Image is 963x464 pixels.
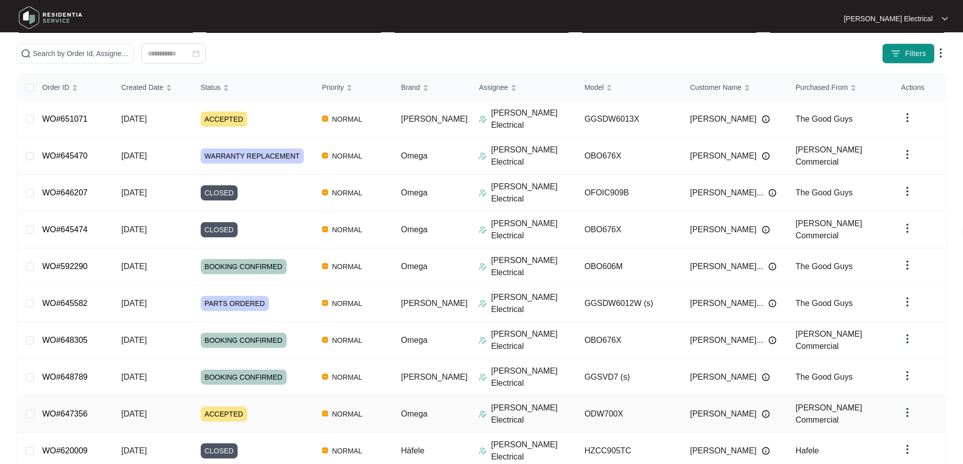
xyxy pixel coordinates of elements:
[328,150,366,162] span: NORMAL
[796,330,862,350] span: [PERSON_NAME] Commercial
[42,82,69,93] span: Order ID
[479,226,487,234] img: Assigner Icon
[401,225,427,234] span: Omega
[576,138,682,175] td: OBO676X
[322,410,328,417] img: Vercel Logo
[901,370,913,382] img: dropdown arrow
[121,188,147,197] span: [DATE]
[393,74,471,101] th: Brand
[690,445,757,457] span: [PERSON_NAME]
[322,116,328,122] img: Vercel Logo
[322,189,328,195] img: Vercel Logo
[935,47,947,59] img: dropdown arrow
[42,336,87,344] a: WO#648305
[479,152,487,160] img: Assigner Icon
[328,445,366,457] span: NORMAL
[690,150,757,162] span: [PERSON_NAME]
[201,222,238,237] span: CLOSED
[201,443,238,458] span: CLOSED
[690,187,763,199] span: [PERSON_NAME]...
[491,144,576,168] p: [PERSON_NAME] Electrical
[576,101,682,138] td: GGSDW6013X
[576,74,682,101] th: Model
[401,188,427,197] span: Omega
[690,334,763,346] span: [PERSON_NAME]...
[479,447,487,455] img: Assigner Icon
[796,82,848,93] span: Purchased From
[690,261,763,273] span: [PERSON_NAME]...
[576,322,682,359] td: OBO676X
[768,189,776,197] img: Info icon
[322,226,328,232] img: Vercel Logo
[576,175,682,212] td: OFOIC909B
[762,115,770,123] img: Info icon
[768,336,776,344] img: Info icon
[121,409,147,418] span: [DATE]
[201,148,304,164] span: WARRANTY REPLACEMENT
[690,371,757,383] span: [PERSON_NAME]
[768,299,776,307] img: Info icon
[121,151,147,160] span: [DATE]
[21,48,31,59] img: search-icon
[796,219,862,240] span: [PERSON_NAME] Commercial
[401,373,468,381] span: [PERSON_NAME]
[768,263,776,271] img: Info icon
[322,82,344,93] span: Priority
[690,113,757,125] span: [PERSON_NAME]
[762,373,770,381] img: Info icon
[796,262,853,271] span: The Good Guys
[121,373,147,381] span: [DATE]
[901,222,913,234] img: dropdown arrow
[401,262,427,271] span: Omega
[901,296,913,308] img: dropdown arrow
[121,336,147,344] span: [DATE]
[471,74,576,101] th: Assignee
[201,259,287,274] span: BOOKING CONFIRMED
[328,297,366,310] span: NORMAL
[201,370,287,385] span: BOOKING CONFIRMED
[33,48,129,59] input: Search by Order Id, Assignee Name, Customer Name, Brand and Model
[322,152,328,159] img: Vercel Logo
[491,328,576,352] p: [PERSON_NAME] Electrical
[201,406,247,422] span: ACCEPTED
[42,115,87,123] a: WO#651071
[42,225,87,234] a: WO#645474
[796,403,862,424] span: [PERSON_NAME] Commercial
[882,43,935,64] button: filter iconFilters
[401,336,427,344] span: Omega
[796,145,862,166] span: [PERSON_NAME] Commercial
[901,259,913,271] img: dropdown arrow
[121,115,147,123] span: [DATE]
[479,189,487,197] img: Assigner Icon
[901,333,913,345] img: dropdown arrow
[479,263,487,271] img: Assigner Icon
[314,74,393,101] th: Priority
[328,408,366,420] span: NORMAL
[905,48,926,59] span: Filters
[201,82,221,93] span: Status
[576,212,682,248] td: OBO676X
[328,334,366,346] span: NORMAL
[328,113,366,125] span: NORMAL
[682,74,788,101] th: Customer Name
[491,365,576,389] p: [PERSON_NAME] Electrical
[193,74,314,101] th: Status
[576,285,682,322] td: GGSDW6012W (s)
[584,82,604,93] span: Model
[491,181,576,205] p: [PERSON_NAME] Electrical
[901,443,913,455] img: dropdown arrow
[491,254,576,279] p: [PERSON_NAME] Electrical
[322,374,328,380] img: Vercel Logo
[328,371,366,383] span: NORMAL
[796,373,853,381] span: The Good Guys
[576,359,682,396] td: GGSVD7 (s)
[491,439,576,463] p: [PERSON_NAME] Electrical
[401,446,424,455] span: Häfele
[201,333,287,348] span: BOOKING CONFIRMED
[42,151,87,160] a: WO#645470
[893,74,946,101] th: Actions
[42,188,87,197] a: WO#646207
[121,225,147,234] span: [DATE]
[762,447,770,455] img: Info icon
[479,336,487,344] img: Assigner Icon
